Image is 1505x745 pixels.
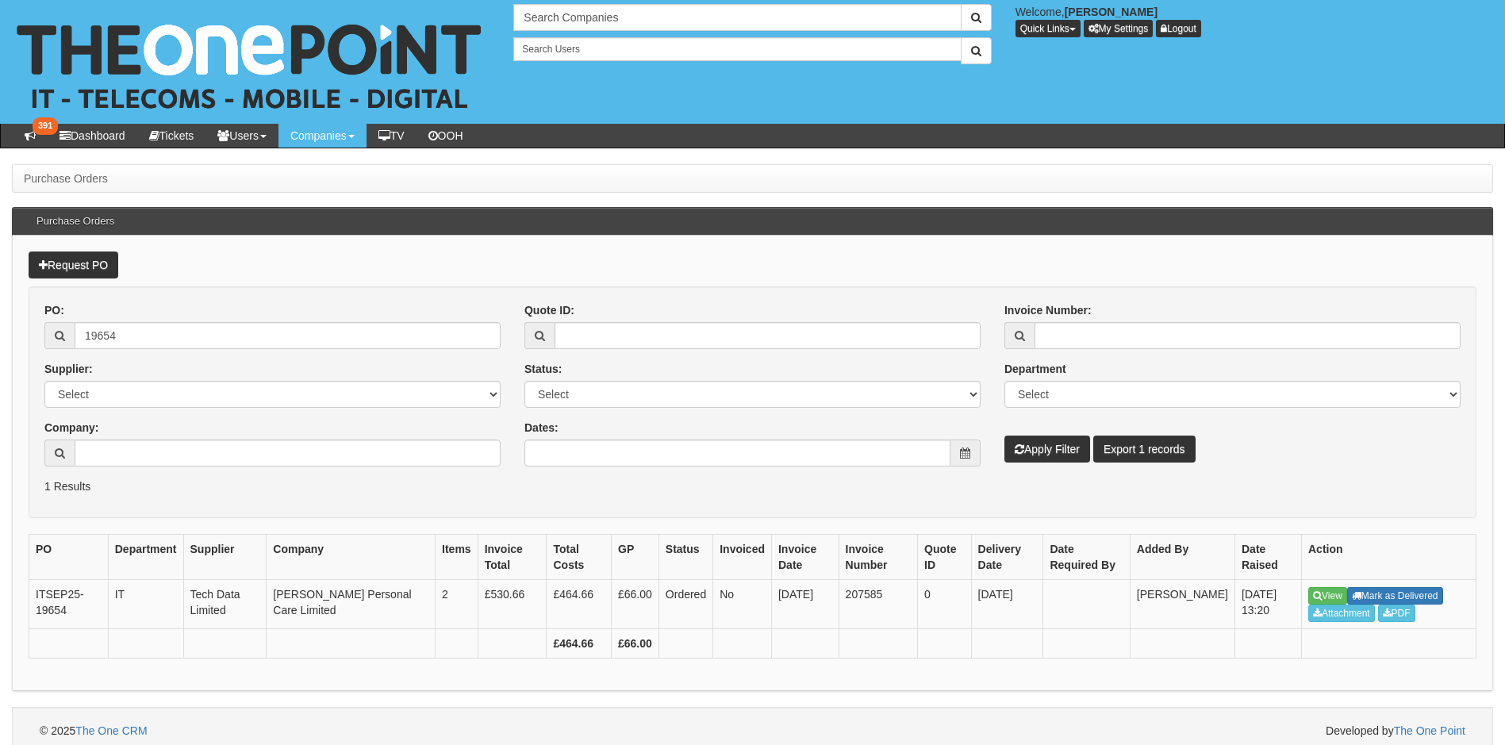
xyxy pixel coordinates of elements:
[1004,361,1066,377] label: Department
[1004,302,1092,318] label: Invoice Number:
[44,361,93,377] label: Supplier:
[478,535,547,580] th: Invoice Total
[75,724,147,737] a: The One CRM
[1308,587,1347,605] a: View
[1015,20,1081,37] button: Quick Links
[839,580,917,629] td: 207585
[44,478,1461,494] p: 1 Results
[183,535,267,580] th: Supplier
[267,535,436,580] th: Company
[278,124,367,148] a: Companies
[918,535,972,580] th: Quote ID
[971,580,1043,629] td: [DATE]
[1378,605,1415,622] a: PDF
[33,117,58,135] span: 391
[44,302,64,318] label: PO:
[1308,605,1375,622] a: Attachment
[29,208,122,235] h3: Purchase Orders
[1065,6,1158,18] b: [PERSON_NAME]
[1004,4,1505,37] div: Welcome,
[1347,587,1443,605] a: Mark as Delivered
[29,580,109,629] td: ITSEP25-19654
[1235,580,1302,629] td: [DATE] 13:20
[183,580,267,629] td: Tech Data Limited
[658,535,712,580] th: Status
[1156,20,1201,37] a: Logout
[436,535,478,580] th: Items
[524,302,574,318] label: Quote ID:
[513,4,961,31] input: Search Companies
[971,535,1043,580] th: Delivery Date
[612,580,659,629] td: £66.00
[29,252,118,278] a: Request PO
[713,580,772,629] td: No
[44,420,98,436] label: Company:
[658,580,712,629] td: Ordered
[771,535,839,580] th: Invoice Date
[205,124,278,148] a: Users
[1394,724,1465,737] a: The One Point
[478,580,547,629] td: £530.66
[612,535,659,580] th: GP
[40,724,148,737] span: © 2025
[29,535,109,580] th: PO
[513,37,961,61] input: Search Users
[48,124,137,148] a: Dashboard
[24,171,108,186] li: Purchase Orders
[436,580,478,629] td: 2
[918,580,972,629] td: 0
[1084,20,1154,37] a: My Settings
[1093,436,1196,463] a: Export 1 records
[267,580,436,629] td: [PERSON_NAME] Personal Care Limited
[1004,436,1090,463] button: Apply Filter
[108,535,183,580] th: Department
[1130,535,1234,580] th: Added By
[524,361,562,377] label: Status:
[547,535,612,580] th: Total Costs
[137,124,206,148] a: Tickets
[839,535,917,580] th: Invoice Number
[108,580,183,629] td: IT
[547,580,612,629] td: £464.66
[1043,535,1130,580] th: Date Required By
[1302,535,1476,580] th: Action
[524,420,559,436] label: Dates:
[612,628,659,658] th: £66.00
[771,580,839,629] td: [DATE]
[1235,535,1302,580] th: Date Raised
[1326,723,1465,739] span: Developed by
[367,124,417,148] a: TV
[417,124,475,148] a: OOH
[547,628,612,658] th: £464.66
[1130,580,1234,629] td: [PERSON_NAME]
[713,535,772,580] th: Invoiced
